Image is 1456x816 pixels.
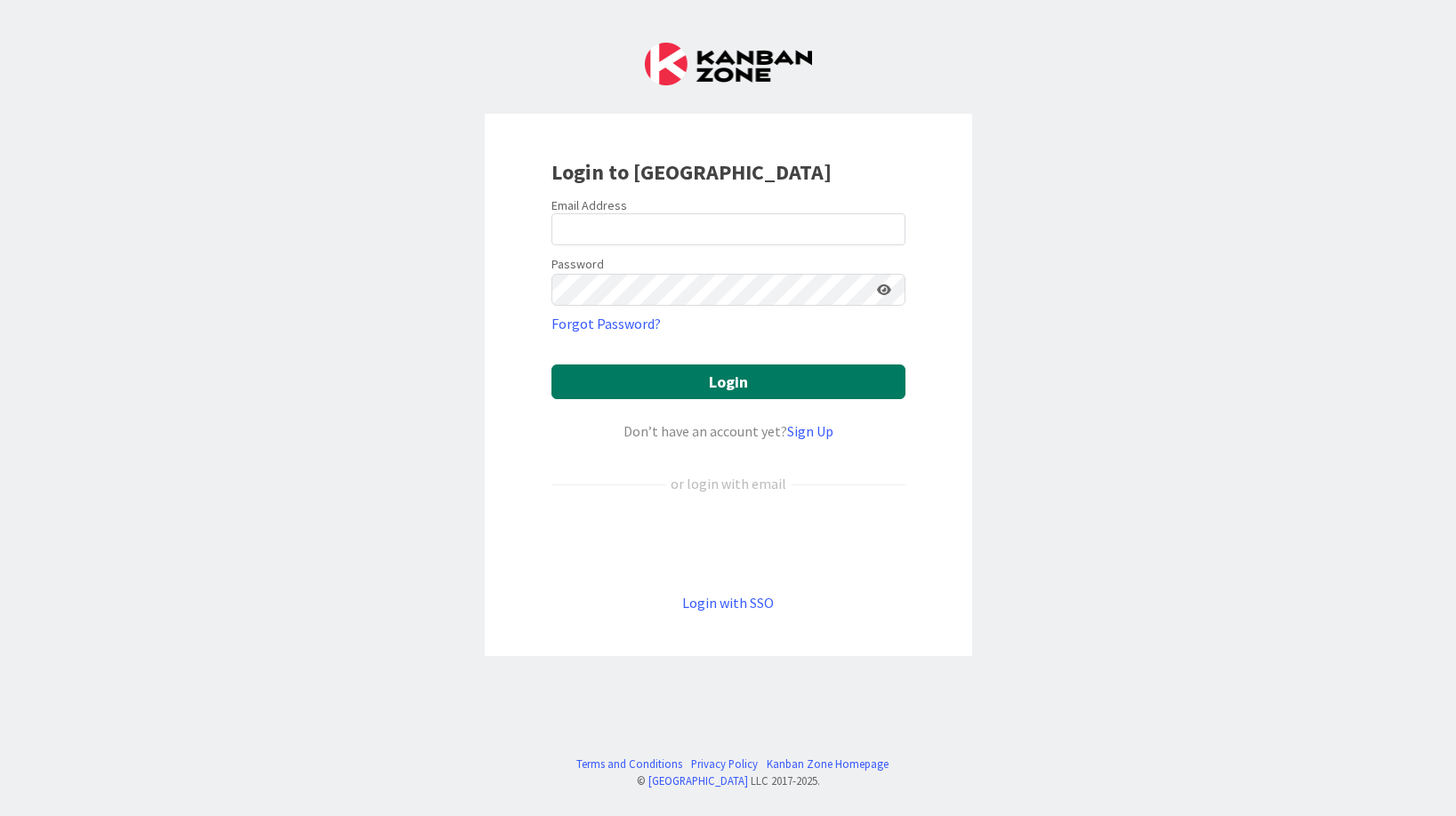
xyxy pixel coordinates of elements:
[767,756,889,772] a: Kanban Zone Homepage
[787,422,833,440] a: Sign Up
[682,594,774,612] a: Login with SSO
[543,524,914,563] iframe: Sign in with Google Button
[567,772,889,789] div: © LLC 2017- 2025 .
[551,197,627,213] label: Email Address
[551,364,905,399] button: Login
[645,43,812,85] img: Kanban Zone
[648,773,748,788] a: [GEOGRAPHIC_DATA]
[551,255,604,274] label: Password
[551,420,905,442] div: Don’t have an account yet?
[551,158,832,186] b: Login to [GEOGRAPHIC_DATA]
[576,756,682,772] a: Terms and Conditions
[666,473,791,494] div: or login with email
[691,756,758,772] a: Privacy Policy
[551,313,661,334] a: Forgot Password?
